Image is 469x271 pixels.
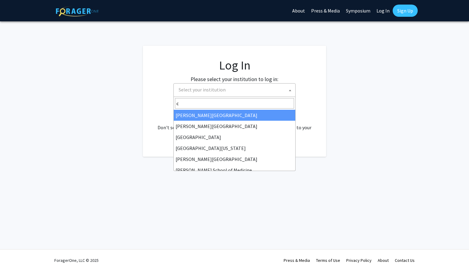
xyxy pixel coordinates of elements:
[155,58,314,73] h1: Log In
[191,75,278,83] label: Please select your institution to log in:
[173,83,296,97] span: Select your institution
[393,5,418,17] a: Sign Up
[174,110,295,121] li: [PERSON_NAME][GEOGRAPHIC_DATA]
[378,258,389,263] a: About
[155,109,314,138] div: No account? . Don't see your institution? about bringing ForagerOne to your institution.
[346,258,372,263] a: Privacy Policy
[54,250,99,271] div: ForagerOne, LLC © 2025
[179,87,226,93] span: Select your institution
[56,6,99,16] img: ForagerOne Logo
[316,258,340,263] a: Terms of Use
[174,121,295,132] li: [PERSON_NAME][GEOGRAPHIC_DATA]
[174,154,295,165] li: [PERSON_NAME][GEOGRAPHIC_DATA]
[284,258,310,263] a: Press & Media
[5,244,26,266] iframe: Chat
[175,98,294,109] input: Search
[174,132,295,143] li: [GEOGRAPHIC_DATA]
[174,143,295,154] li: [GEOGRAPHIC_DATA][US_STATE]
[174,165,295,176] li: [PERSON_NAME] School of Medicine
[395,258,415,263] a: Contact Us
[176,84,295,96] span: Select your institution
